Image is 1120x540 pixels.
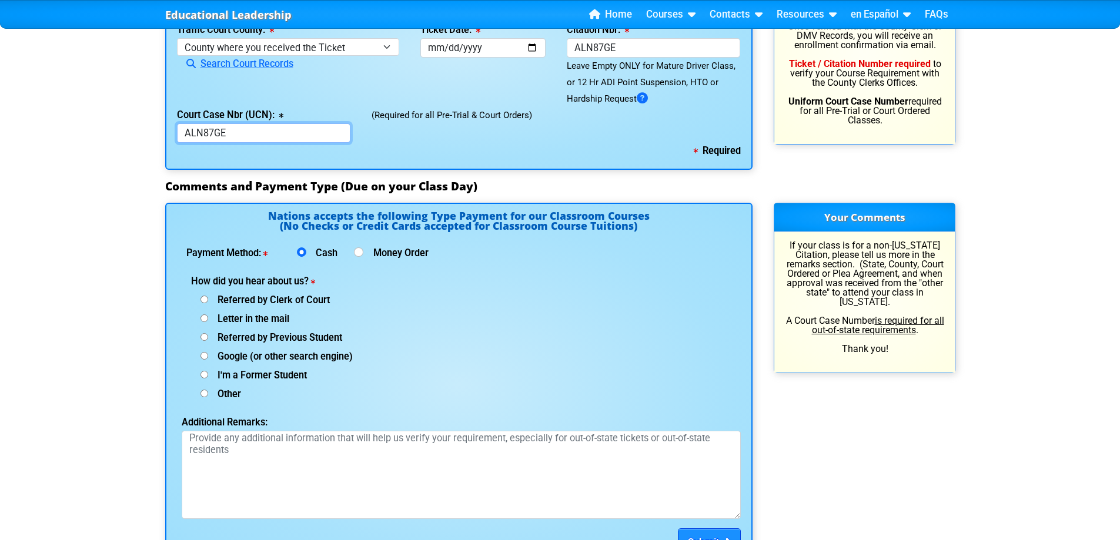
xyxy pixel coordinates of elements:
p: If your class is for a non-[US_STATE] Citation, please tell us more in the remarks section. (Stat... [785,241,944,354]
h3: Comments and Payment Type (Due on your Class Day) [165,179,955,193]
span: Other [208,388,241,400]
label: Cash [311,249,342,258]
input: Google (or other search engine) [200,352,208,360]
label: Money Order [369,249,429,258]
span: Google (or other search engine) [208,351,353,362]
div: Leave Empty ONLY for Mature Driver Class, or 12 Hr ADI Point Suspension, HTO or Hardship Request [567,58,741,107]
label: Traffic Court County: [177,25,274,35]
u: is required for all out-of-state requirements [812,315,944,336]
span: Referred by Clerk of Court [208,294,330,306]
a: FAQs [920,6,953,24]
label: Citation Nbr: [567,25,629,35]
b: Required [694,145,741,156]
span: Letter in the mail [208,313,289,324]
input: I'm a Former Student [200,371,208,378]
input: Other [200,390,208,397]
input: Letter in the mail [200,314,208,322]
label: Court Case Nbr (UCN): [177,110,283,120]
input: Format: A15CHIC or 1234-ABC [567,38,741,58]
a: Search Court Records [177,58,293,69]
input: Referred by Previous Student [200,333,208,341]
div: (Required for all Pre-Trial & Court Orders) [361,107,751,143]
a: en Español [846,6,915,24]
span: Referred by Previous Student [208,332,342,343]
input: 2024-TR-001234 [177,123,351,143]
h3: Your Comments [774,203,955,232]
label: Additional Remarks: [182,418,322,427]
a: Resources [772,6,841,24]
input: Referred by Clerk of Court [200,296,208,303]
label: Ticket Date: [420,25,480,35]
h4: Nations accepts the following Type Payment for our Classroom Courses (No Checks or Credit Cards a... [177,211,741,236]
label: How did you hear about us? [191,277,375,286]
a: Educational Leadership [165,5,292,25]
span: I'm a Former Student [208,370,307,381]
b: Ticket / Citation Number required [789,58,931,69]
a: Courses [641,6,700,24]
a: Contacts [705,6,767,24]
input: mm/dd/yyyy [420,38,546,58]
b: Uniform Court Case Number [788,96,908,107]
a: Home [584,6,637,24]
label: Payment Method: [186,249,280,258]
